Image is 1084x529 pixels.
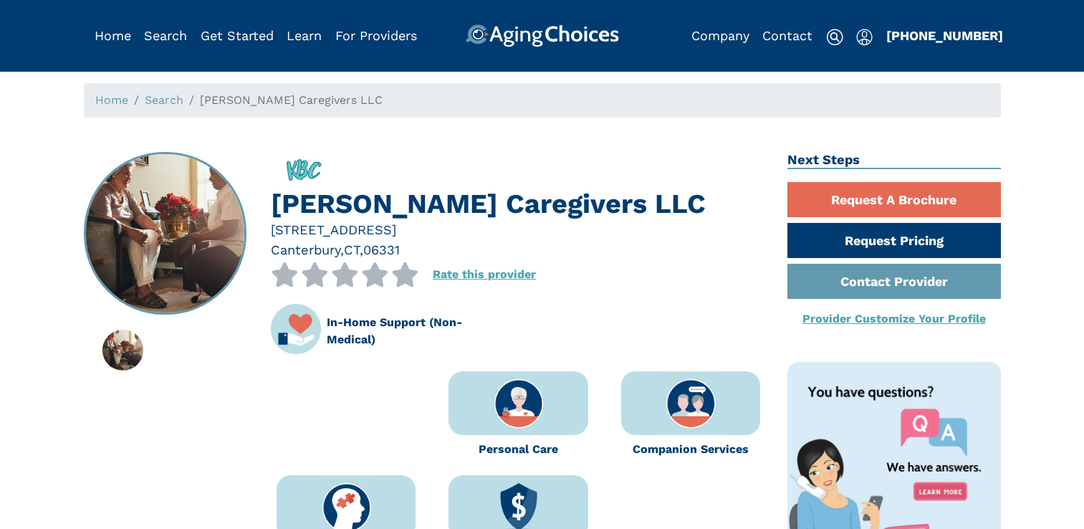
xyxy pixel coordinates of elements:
[271,188,766,220] h1: [PERSON_NAME] Caregivers LLC
[762,28,812,43] a: Contact
[84,83,1001,118] nav: breadcrumb
[271,242,340,257] span: Canterbury
[145,93,183,107] a: Search
[95,93,128,107] a: Home
[856,24,873,47] div: Popover trigger
[95,28,131,43] a: Home
[363,240,400,259] div: 06331
[615,441,766,458] div: Companion Services
[433,267,536,281] a: Rate this provider
[144,24,187,47] div: Popover trigger
[787,264,1001,299] a: Contact Provider
[826,29,843,46] img: search-icon.svg
[856,29,873,46] img: user-icon.svg
[271,220,766,239] div: [STREET_ADDRESS]
[787,152,1001,169] h2: Next Steps
[144,28,187,43] a: Search
[360,242,363,257] span: ,
[443,441,593,458] div: Personal Care
[787,182,1001,217] a: Request A Brochure
[465,24,618,47] img: AgingChoices
[787,223,1001,258] a: Request Pricing
[200,93,383,107] span: [PERSON_NAME] Caregivers LLC
[287,28,322,43] a: Learn
[201,28,274,43] a: Get Started
[802,312,986,325] a: Provider Customize Your Profile
[335,28,417,43] a: For Providers
[886,28,1003,43] a: [PHONE_NUMBER]
[340,242,344,257] span: ,
[344,242,360,257] span: CT
[327,314,507,348] div: In-Home Support (Non-Medical)
[85,153,245,314] img: Kitt Brook Caregivers LLC
[102,330,143,371] img: Kitt Brook Caregivers LLC
[691,28,749,43] a: Company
